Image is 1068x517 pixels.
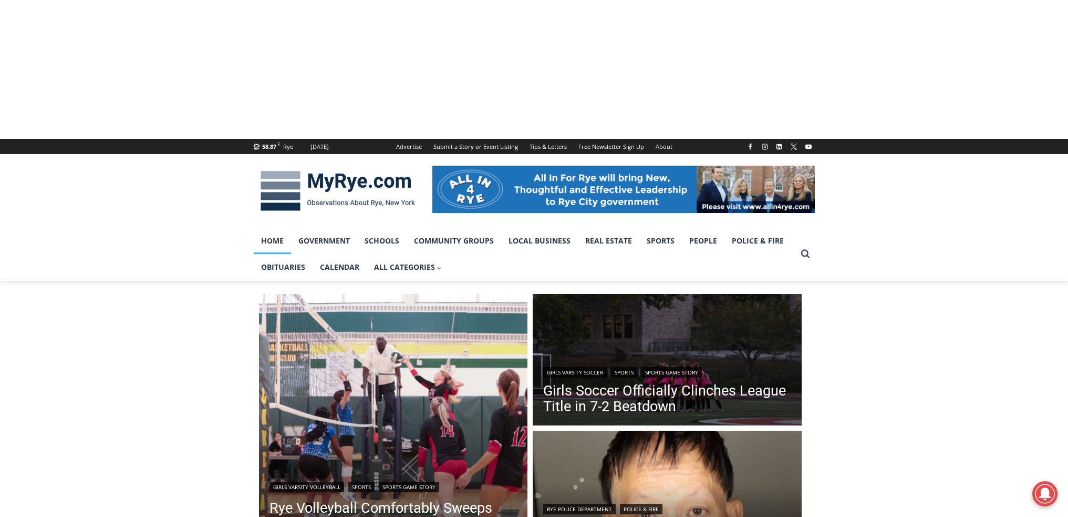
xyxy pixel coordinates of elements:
a: Calendar [313,254,367,280]
div: | | [269,480,517,492]
div: [DATE] [310,142,329,151]
a: People [682,228,724,254]
a: Real Estate [578,228,639,254]
a: Read More Girls Soccer Officially Clinches League Title in 7-2 Beatdown [533,294,802,429]
a: Advertise [390,139,428,154]
a: X [787,140,800,153]
a: Tips & Letters [524,139,573,154]
a: All Categories [367,254,450,280]
a: YouTube [802,140,815,153]
a: Sports [348,482,375,492]
div: | [543,502,791,514]
a: Sports Game Story [641,367,702,378]
a: Home [254,228,291,254]
a: Linkedin [773,140,785,153]
a: About [650,139,678,154]
span: F [278,141,280,147]
a: Sports Game Story [379,482,439,492]
a: Girls Varsity Soccer [543,367,607,378]
a: Police & Fire [620,504,662,514]
a: Sports [639,228,682,254]
img: (PHOTO: The Rye Girls Soccer team from October 7, 2025. Credit: Alvar Lee.) [533,294,802,429]
a: Free Newsletter Sign Up [573,139,650,154]
a: Community Groups [407,228,501,254]
a: Girls Soccer Officially Clinches League Title in 7-2 Beatdown [543,383,791,414]
nav: Secondary Navigation [390,139,678,154]
span: 58.87 [262,143,276,150]
button: View Search Form [796,245,815,263]
div: | | [543,365,791,378]
a: Rye Police Department [543,504,616,514]
a: Sports [611,367,637,378]
img: MyRye.com [254,164,422,218]
a: Girls Varsity Volleyball [269,482,344,492]
img: All in for Rye [432,166,815,213]
a: Police & Fire [724,228,791,254]
a: Local Business [501,228,578,254]
a: Instagram [759,140,771,153]
nav: Primary Navigation [254,228,796,281]
a: Obituaries [254,254,313,280]
span: All Categories [374,261,442,273]
div: Rye [283,142,293,151]
a: Government [291,228,357,254]
a: Submit a Story or Event Listing [428,139,524,154]
a: Schools [357,228,407,254]
a: Facebook [744,140,756,153]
